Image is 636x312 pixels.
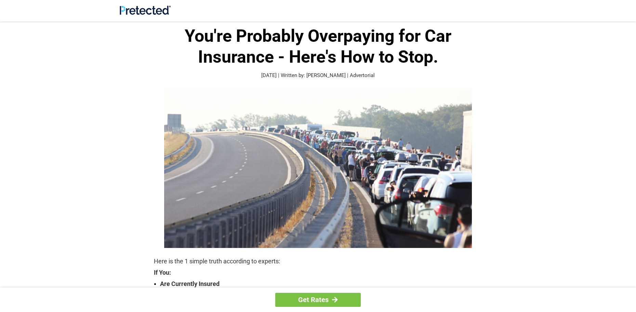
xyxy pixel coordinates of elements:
a: Site Logo [120,10,171,16]
p: [DATE] | Written by: [PERSON_NAME] | Advertorial [154,72,482,79]
strong: Are Currently Insured [160,279,482,289]
img: Site Logo [120,5,171,15]
a: Get Rates [275,293,361,307]
strong: If You: [154,270,482,276]
p: Here is the 1 simple truth according to experts: [154,257,482,266]
h1: You're Probably Overpaying for Car Insurance - Here's How to Stop. [154,26,482,67]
